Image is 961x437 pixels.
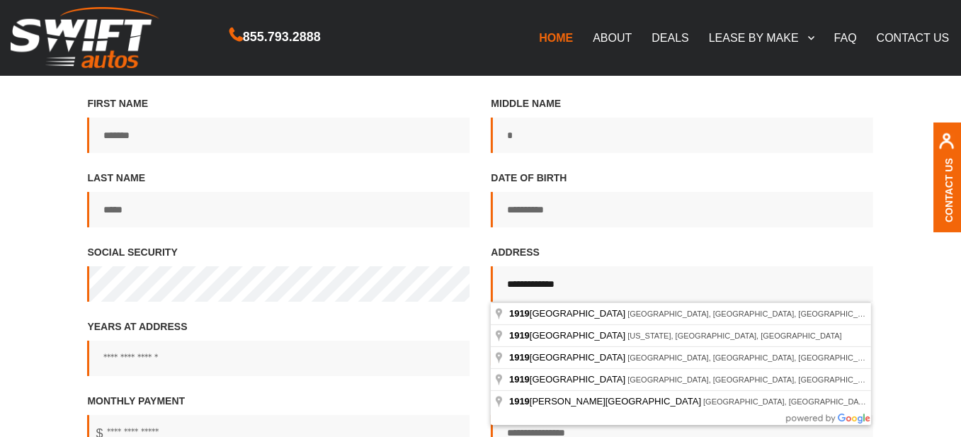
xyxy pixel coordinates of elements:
span: 1919 [509,374,530,385]
label: Social Security [87,245,470,302]
input: Years at address [87,341,470,376]
span: [GEOGRAPHIC_DATA], [GEOGRAPHIC_DATA], [GEOGRAPHIC_DATA] [627,375,880,384]
label: Address [491,245,873,302]
span: [GEOGRAPHIC_DATA] [509,308,627,319]
input: Middle Name [491,118,873,153]
span: 1919 [509,352,530,363]
a: HOME [529,23,583,52]
img: contact us, iconuser [938,132,955,157]
span: [GEOGRAPHIC_DATA], [GEOGRAPHIC_DATA], [GEOGRAPHIC_DATA] [703,397,955,406]
span: 1919 [509,396,530,407]
span: [GEOGRAPHIC_DATA] [509,330,627,341]
span: [GEOGRAPHIC_DATA], [GEOGRAPHIC_DATA], [GEOGRAPHIC_DATA] [627,353,880,362]
span: [US_STATE], [GEOGRAPHIC_DATA], [GEOGRAPHIC_DATA] [627,331,842,340]
label: Date of birth [491,171,873,227]
a: CONTACT US [867,23,960,52]
a: 855.793.2888 [229,31,321,43]
a: DEALS [642,23,698,52]
span: [GEOGRAPHIC_DATA] [509,374,627,385]
label: Last Name [87,171,470,227]
span: 1919 [509,308,530,319]
a: LEASE BY MAKE [699,23,824,52]
a: ABOUT [583,23,642,52]
span: [GEOGRAPHIC_DATA], [GEOGRAPHIC_DATA], [GEOGRAPHIC_DATA] [627,310,880,318]
input: Date of birth [491,192,873,227]
span: [PERSON_NAME][GEOGRAPHIC_DATA] [509,396,703,407]
input: Social Security [87,266,470,302]
a: FAQ [824,23,867,52]
input: First Name [87,118,470,153]
span: [GEOGRAPHIC_DATA] [509,352,627,363]
a: Contact Us [943,158,955,222]
span: 1919 [509,330,530,341]
input: Address [491,266,873,302]
span: 855.793.2888 [243,27,321,47]
input: Last Name [87,192,470,227]
label: First Name [87,96,470,153]
label: Years at address [87,319,470,376]
label: Middle Name [491,96,873,153]
img: Swift Autos [11,7,159,69]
